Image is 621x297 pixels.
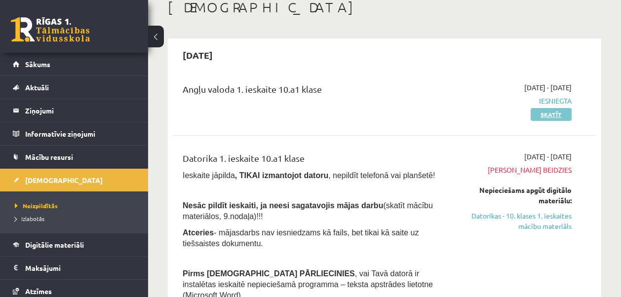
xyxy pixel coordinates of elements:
a: Skatīt [531,108,572,121]
a: Rīgas 1. Tālmācības vidusskola [11,17,90,42]
b: Atceries [183,228,214,237]
legend: Informatīvie ziņojumi [25,122,136,145]
legend: Ziņojumi [25,99,136,122]
span: Izlabotās [15,215,44,223]
a: Aktuāli [13,76,136,99]
span: Digitālie materiāli [25,240,84,249]
span: [DATE] - [DATE] [524,82,572,93]
span: [DATE] - [DATE] [524,151,572,162]
span: Atzīmes [25,287,52,296]
span: Mācību resursi [25,152,73,161]
b: , TIKAI izmantojot datoru [235,171,328,180]
h2: [DATE] [173,43,223,67]
a: Ziņojumi [13,99,136,122]
span: [DEMOGRAPHIC_DATA] [25,176,103,185]
a: Maksājumi [13,257,136,279]
span: - mājasdarbs nav iesniedzams kā fails, bet tikai kā saite uz tiešsaistes dokumentu. [183,228,419,248]
div: Angļu valoda 1. ieskaite 10.a1 klase [183,82,437,101]
span: Pirms [DEMOGRAPHIC_DATA] PĀRLIECINIES [183,269,355,278]
a: Informatīvie ziņojumi [13,122,136,145]
span: [PERSON_NAME] beidzies [452,165,572,175]
span: Nesāc pildīt ieskaiti, ja neesi sagatavojis mājas darbu [183,201,383,210]
span: Neizpildītās [15,202,58,210]
span: Iesniegta [452,96,572,106]
a: Digitālie materiāli [13,233,136,256]
span: (skatīt mācību materiālos, 9.nodaļa)!!! [183,201,433,221]
a: Sākums [13,53,136,75]
a: [DEMOGRAPHIC_DATA] [13,169,136,191]
a: Neizpildītās [15,201,138,210]
legend: Maksājumi [25,257,136,279]
div: Nepieciešams apgūt digitālo materiālu: [452,185,572,206]
span: Ieskaite jāpilda , nepildīt telefonā vai planšetē! [183,171,435,180]
span: Aktuāli [25,83,49,92]
a: Datorikas - 10. klases 1. ieskaites mācību materiāls [452,211,572,231]
a: Izlabotās [15,214,138,223]
a: Mācību resursi [13,146,136,168]
span: Sākums [25,60,50,69]
div: Datorika 1. ieskaite 10.a1 klase [183,151,437,170]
